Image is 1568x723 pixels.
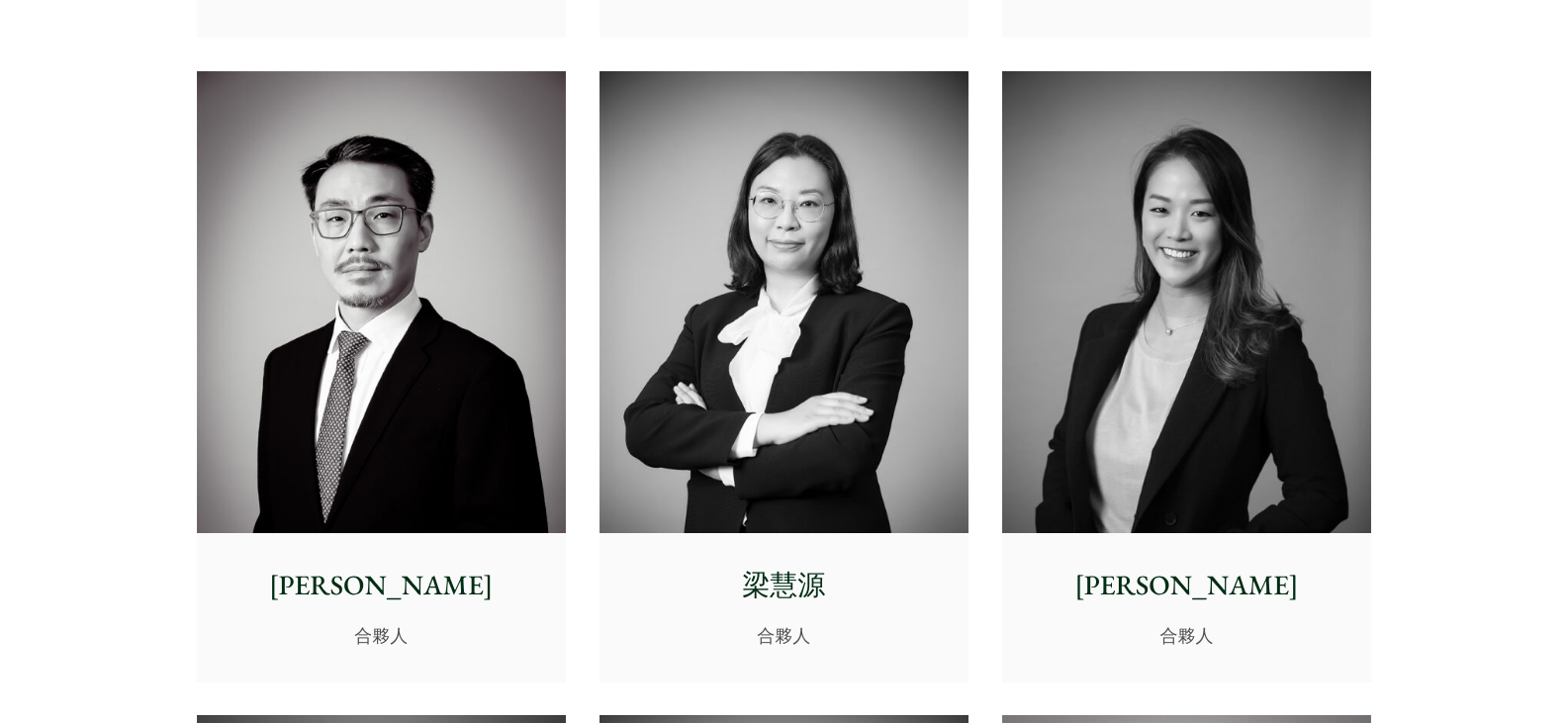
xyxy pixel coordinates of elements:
[1002,71,1371,682] a: [PERSON_NAME] 合夥人
[615,622,953,649] p: 合夥人
[213,622,550,649] p: 合夥人
[1018,565,1355,606] p: [PERSON_NAME]
[615,565,953,606] p: 梁慧源
[197,71,566,682] a: [PERSON_NAME] 合夥人
[213,565,550,606] p: [PERSON_NAME]
[600,71,968,682] a: 梁慧源 合夥人
[1018,622,1355,649] p: 合夥人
